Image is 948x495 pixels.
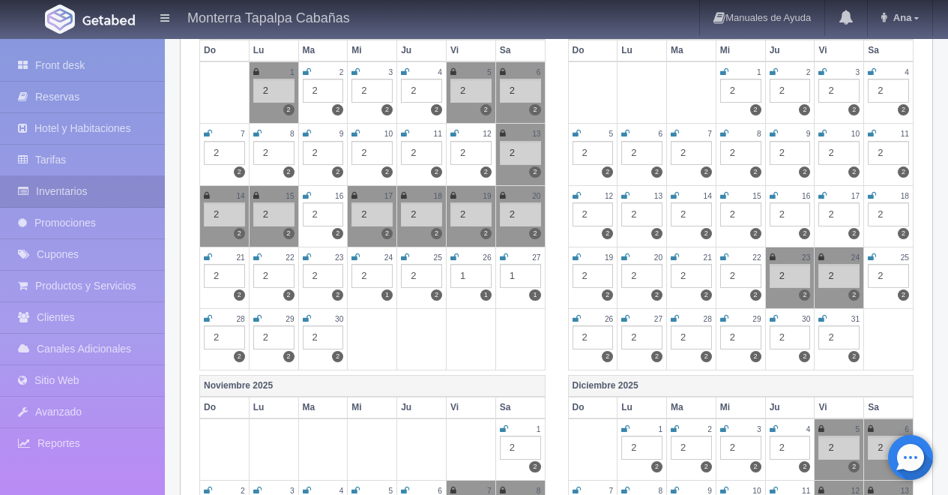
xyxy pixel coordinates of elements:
div: 2 [671,202,712,226]
th: Do [200,40,250,61]
div: 2 [253,202,295,226]
div: 2 [573,141,614,165]
div: 2 [868,264,909,288]
div: 2 [253,79,295,103]
small: 21 [704,253,712,262]
small: 10 [752,487,761,495]
div: 2 [621,141,662,165]
h4: Monterra Tapalpa Cabañas [187,7,350,26]
div: 2 [621,202,662,226]
small: 6 [658,130,662,138]
small: 12 [851,487,860,495]
small: 1 [537,425,541,433]
div: 2 [621,264,662,288]
label: 2 [651,289,662,301]
label: 2 [701,289,712,301]
label: 2 [529,166,540,178]
label: 2 [651,461,662,472]
label: 2 [701,461,712,472]
div: 2 [500,202,541,226]
small: 13 [901,487,909,495]
th: Ju [765,40,815,61]
small: 26 [483,253,491,262]
label: 2 [381,228,393,239]
label: 2 [799,104,810,115]
div: 2 [770,79,811,103]
th: Sa [495,40,545,61]
label: 2 [799,351,810,362]
label: 2 [480,228,492,239]
small: 1 [290,68,295,76]
label: 2 [651,228,662,239]
div: 2 [303,79,344,103]
small: 1 [757,68,761,76]
div: 2 [401,141,442,165]
label: 2 [480,166,492,178]
small: 12 [605,192,613,200]
th: Lu [249,397,298,418]
div: 2 [818,79,860,103]
small: 8 [658,487,662,495]
th: Ju [397,40,447,61]
div: 2 [720,436,761,460]
small: 11 [802,487,810,495]
small: 3 [856,68,860,76]
img: Getabed [82,14,135,25]
label: 2 [431,104,442,115]
div: 2 [720,79,761,103]
small: 7 [707,130,712,138]
div: 2 [573,325,614,349]
label: 2 [701,166,712,178]
label: 2 [750,351,761,362]
div: 2 [818,202,860,226]
label: 2 [750,289,761,301]
small: 24 [384,253,393,262]
label: 2 [848,166,860,178]
div: 2 [868,436,909,460]
img: Getabed [45,4,75,34]
label: 2 [332,166,343,178]
small: 28 [704,315,712,323]
div: 2 [500,79,541,103]
label: 1 [480,289,492,301]
div: 2 [818,141,860,165]
th: Ju [397,397,447,418]
small: 26 [605,315,613,323]
small: 19 [605,253,613,262]
small: 29 [752,315,761,323]
small: 7 [609,487,614,495]
div: 2 [671,436,712,460]
div: 2 [401,264,442,288]
label: 2 [332,104,343,115]
label: 2 [332,228,343,239]
div: 2 [253,325,295,349]
th: Mi [716,40,765,61]
small: 17 [384,192,393,200]
small: 24 [851,253,860,262]
small: 17 [851,192,860,200]
small: 5 [609,130,614,138]
small: 7 [241,130,245,138]
small: 2 [707,425,712,433]
div: 2 [621,325,662,349]
label: 2 [431,228,442,239]
label: 2 [750,461,761,472]
th: Vi [815,40,864,61]
label: 2 [431,166,442,178]
div: 1 [450,264,492,288]
small: 8 [757,130,761,138]
th: Lu [618,40,667,61]
div: 2 [818,436,860,460]
div: 2 [720,202,761,226]
small: 2 [339,68,344,76]
small: 2 [241,487,245,495]
small: 3 [388,68,393,76]
label: 2 [898,289,909,301]
label: 2 [898,166,909,178]
th: Ma [298,397,348,418]
small: 8 [290,130,295,138]
th: Lu [618,397,667,418]
label: 2 [529,461,540,472]
small: 20 [654,253,662,262]
label: 2 [234,166,245,178]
